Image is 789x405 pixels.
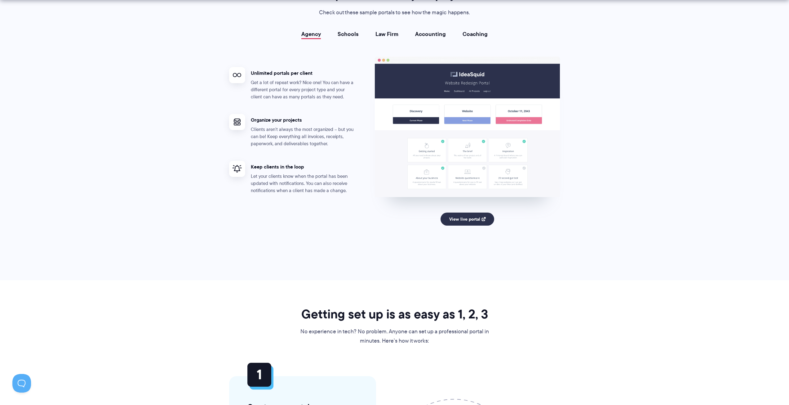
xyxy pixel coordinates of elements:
h4: Keep clients in the loop [251,164,356,170]
a: View live portal [441,213,494,226]
h4: Organize your projects [251,117,356,123]
p: Check out these sample portals to see how the magic happens. [265,8,524,17]
p: Clients aren't always the most organized – but you can be! Keep everything all invoices, receipts... [251,126,356,147]
iframe: Toggle Customer Support [12,374,31,393]
a: Coaching [463,31,488,37]
h4: Unlimited portals per client [251,70,356,76]
a: Schools [338,31,359,37]
h2: Getting set up is as easy as 1, 2, 3 [300,306,490,322]
p: No experience in tech? No problem. Anyone can set up a professional portal in minutes. Here’s how... [300,327,490,346]
a: Agency [301,31,321,37]
p: Let your clients know when the portal has been updated with notifications. You can also receive n... [251,173,356,194]
p: Get a lot of repeat work? Nice one! You can have a different portal for every project type and yo... [251,79,356,101]
a: Law Firm [375,31,398,37]
a: Accounting [415,31,446,37]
